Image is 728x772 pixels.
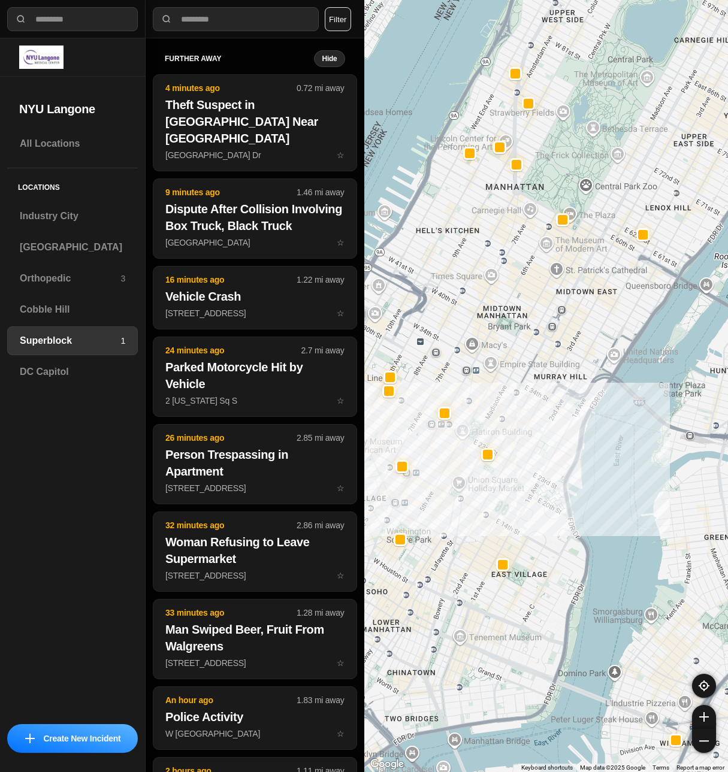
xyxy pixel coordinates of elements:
span: star [337,238,345,247]
h2: Woman Refusing to Leave Supermarket [165,534,345,567]
h2: NYU Langone [19,101,126,117]
button: zoom-out [692,729,716,753]
img: logo [19,46,64,69]
h2: Person Trespassing in Apartment [165,446,345,480]
p: 32 minutes ago [165,519,297,531]
p: An hour ago [165,694,297,706]
h5: further away [165,54,314,63]
img: search [161,13,173,25]
a: Industry City [7,202,138,231]
p: 9 minutes ago [165,186,297,198]
a: Cobble Hill [7,295,138,324]
p: 2.7 mi away [301,344,345,356]
h3: Orthopedic [20,271,120,286]
p: [STREET_ADDRESS] [165,307,345,319]
p: 4 minutes ago [165,82,297,94]
p: 1.28 mi away [297,607,344,619]
h2: Man Swiped Beer, Fruit From Walgreens [165,621,345,655]
p: [STREET_ADDRESS] [165,657,345,669]
button: 16 minutes ago1.22 mi awayVehicle Crash[STREET_ADDRESS]star [153,266,357,329]
a: Report a map error [676,764,724,771]
h2: Theft Suspect in [GEOGRAPHIC_DATA] Near [GEOGRAPHIC_DATA] [165,96,345,147]
span: star [337,308,345,318]
p: Create New Incident [43,732,120,744]
span: star [337,150,345,160]
button: Keyboard shortcuts [521,764,573,772]
h2: Dispute After Collision Involving Box Truck, Black Truck [165,201,345,234]
button: 24 minutes ago2.7 mi awayParked Motorcycle Hit by Vehicle2 [US_STATE] Sq Sstar [153,337,357,417]
span: star [337,483,345,493]
a: Terms (opens in new tab) [653,764,669,771]
p: 1.22 mi away [297,274,344,286]
p: 3 [120,273,125,284]
button: 4 minutes ago0.72 mi awayTheft Suspect in [GEOGRAPHIC_DATA] Near [GEOGRAPHIC_DATA][GEOGRAPHIC_DAT... [153,74,357,171]
a: 16 minutes ago1.22 mi awayVehicle Crash[STREET_ADDRESS]star [153,308,357,318]
p: 24 minutes ago [165,344,301,356]
h2: Police Activity [165,709,345,725]
h3: Industry City [20,209,125,223]
button: 33 minutes ago1.28 mi awayMan Swiped Beer, Fruit From Walgreens[STREET_ADDRESS]star [153,599,357,679]
span: star [337,396,345,405]
button: Filter [325,7,351,31]
button: recenter [692,674,716,698]
p: [GEOGRAPHIC_DATA] [165,237,345,249]
button: 9 minutes ago1.46 mi awayDispute After Collision Involving Box Truck, Black Truck[GEOGRAPHIC_DATA... [153,178,357,259]
p: 1 [120,335,125,347]
span: star [337,658,345,668]
h3: [GEOGRAPHIC_DATA] [20,240,125,255]
h3: DC Capitol [20,365,125,379]
p: [GEOGRAPHIC_DATA] Dr [165,149,345,161]
p: [STREET_ADDRESS] [165,482,345,494]
span: star [337,571,345,580]
img: icon [25,734,35,743]
h3: Cobble Hill [20,302,125,317]
p: 2.85 mi away [297,432,344,444]
p: 26 minutes ago [165,432,297,444]
a: 32 minutes ago2.86 mi awayWoman Refusing to Leave Supermarket[STREET_ADDRESS]star [153,570,357,580]
img: search [15,13,27,25]
a: All Locations [7,129,138,158]
p: [STREET_ADDRESS] [165,570,345,582]
p: 16 minutes ago [165,274,297,286]
a: 33 minutes ago1.28 mi awayMan Swiped Beer, Fruit From Walgreens[STREET_ADDRESS]star [153,658,357,668]
p: W [GEOGRAPHIC_DATA] [165,728,345,740]
a: DC Capitol [7,358,138,386]
p: 2 [US_STATE] Sq S [165,395,345,407]
p: 0.72 mi away [297,82,344,94]
button: An hour ago1.83 mi awayPolice ActivityW [GEOGRAPHIC_DATA]star [153,686,357,750]
button: 32 minutes ago2.86 mi awayWoman Refusing to Leave Supermarket[STREET_ADDRESS]star [153,511,357,592]
h3: All Locations [20,137,125,151]
button: zoom-in [692,705,716,729]
small: Hide [322,54,337,63]
img: zoom-in [699,712,709,722]
img: zoom-out [699,736,709,746]
a: 9 minutes ago1.46 mi awayDispute After Collision Involving Box Truck, Black Truck[GEOGRAPHIC_DATA... [153,237,357,247]
p: 33 minutes ago [165,607,297,619]
button: Hide [314,50,345,67]
h3: Superblock [20,334,120,348]
p: 2.86 mi away [297,519,344,531]
p: 1.83 mi away [297,694,344,706]
a: An hour ago1.83 mi awayPolice ActivityW [GEOGRAPHIC_DATA]star [153,728,357,738]
h2: Vehicle Crash [165,288,345,305]
a: Superblock1 [7,326,138,355]
a: 4 minutes ago0.72 mi awayTheft Suspect in [GEOGRAPHIC_DATA] Near [GEOGRAPHIC_DATA][GEOGRAPHIC_DAT... [153,150,357,160]
img: recenter [699,680,709,691]
button: iconCreate New Incident [7,724,138,753]
img: Google [367,756,407,772]
a: 26 minutes ago2.85 mi awayPerson Trespassing in Apartment[STREET_ADDRESS]star [153,483,357,493]
span: Map data ©2025 Google [580,764,645,771]
h2: Parked Motorcycle Hit by Vehicle [165,359,345,392]
a: [GEOGRAPHIC_DATA] [7,233,138,262]
p: 1.46 mi away [297,186,344,198]
a: 24 minutes ago2.7 mi awayParked Motorcycle Hit by Vehicle2 [US_STATE] Sq Sstar [153,395,357,405]
h5: Locations [7,168,138,202]
span: star [337,729,345,738]
a: Open this area in Google Maps (opens a new window) [367,756,407,772]
button: 26 minutes ago2.85 mi awayPerson Trespassing in Apartment[STREET_ADDRESS]star [153,424,357,504]
a: Orthopedic3 [7,264,138,293]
